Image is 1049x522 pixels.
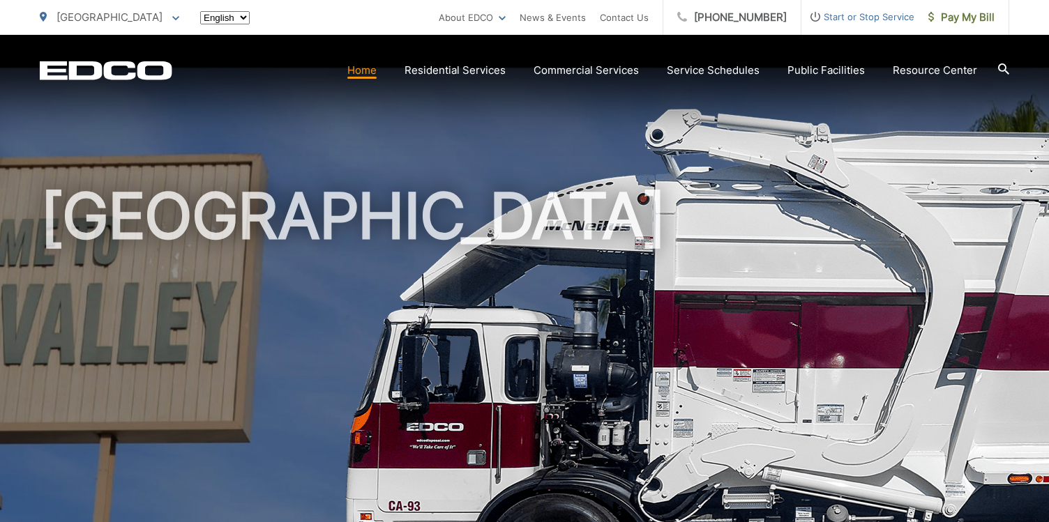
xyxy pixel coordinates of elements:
a: Resource Center [893,62,977,79]
a: About EDCO [439,9,506,26]
a: Public Facilities [787,62,865,79]
a: Commercial Services [534,62,639,79]
a: Residential Services [405,62,506,79]
span: [GEOGRAPHIC_DATA] [56,10,163,24]
select: Select a language [200,11,250,24]
a: Contact Us [600,9,649,26]
span: Pay My Bill [928,9,995,26]
a: Service Schedules [667,62,760,79]
a: EDCD logo. Return to the homepage. [40,61,172,80]
a: Home [347,62,377,79]
a: News & Events [520,9,586,26]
